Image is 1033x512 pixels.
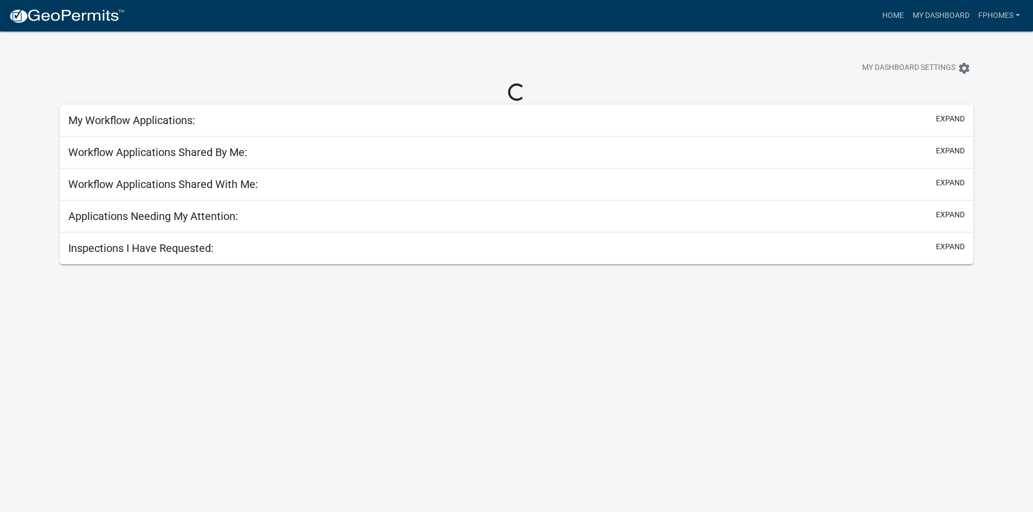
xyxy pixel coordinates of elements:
a: Home [878,5,908,26]
h5: My Workflow Applications: [68,114,195,127]
h5: Workflow Applications Shared With Me: [68,178,258,191]
a: FPHomes [974,5,1024,26]
button: expand [936,209,965,221]
button: expand [936,145,965,157]
h5: Workflow Applications Shared By Me: [68,146,247,159]
button: expand [936,241,965,252]
i: settings [958,62,971,75]
span: My Dashboard Settings [862,62,955,75]
a: My Dashboard [908,5,974,26]
button: expand [936,113,965,125]
button: My Dashboard Settingssettings [854,57,979,79]
button: expand [936,177,965,189]
h5: Inspections I Have Requested: [68,242,214,255]
h5: Applications Needing My Attention: [68,210,238,223]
